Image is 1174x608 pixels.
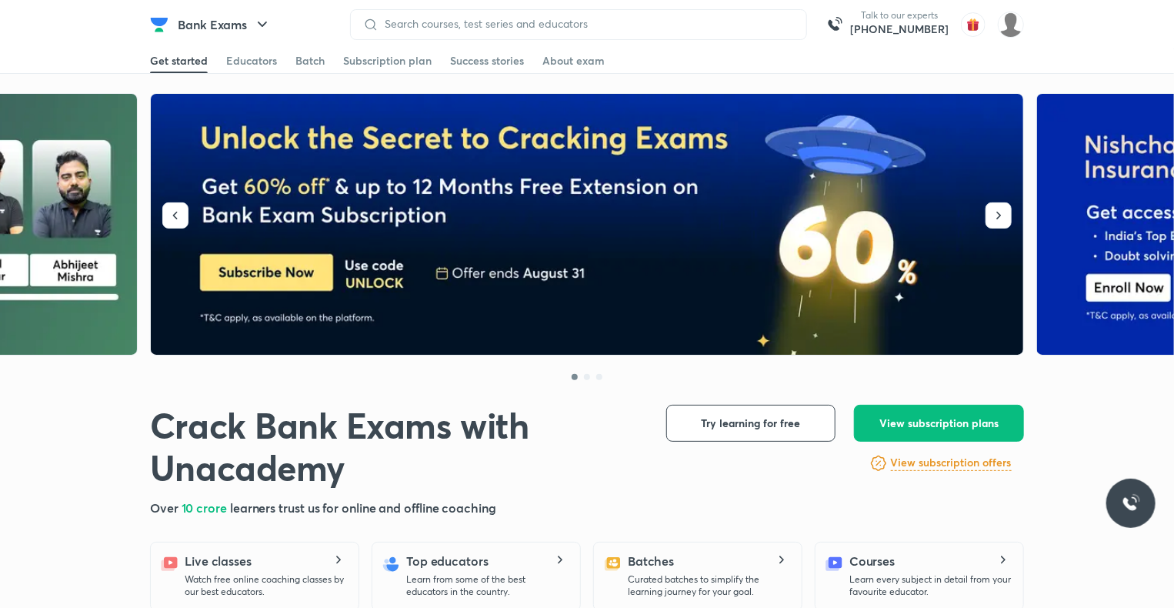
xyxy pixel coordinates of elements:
[891,454,1012,473] a: View subscription offers
[150,499,182,516] span: Over
[230,499,496,516] span: learners trust us for online and offline coaching
[542,53,605,68] div: About exam
[850,9,949,22] p: Talk to our experts
[542,48,605,73] a: About exam
[150,53,208,68] div: Get started
[879,416,999,431] span: View subscription plans
[1122,494,1140,513] img: ttu
[450,48,524,73] a: Success stories
[702,416,801,431] span: Try learning for free
[628,552,674,570] h5: Batches
[891,455,1012,471] h6: View subscription offers
[849,552,895,570] h5: Courses
[961,12,986,37] img: avatar
[150,48,208,73] a: Get started
[295,53,325,68] div: Batch
[182,499,230,516] span: 10 crore
[379,18,794,30] input: Search courses, test series and educators
[150,15,168,34] img: Company Logo
[168,9,281,40] button: Bank Exams
[850,22,949,37] a: [PHONE_NUMBER]
[406,573,568,598] p: Learn from some of the best educators in the country.
[150,405,642,489] h1: Crack Bank Exams with Unacademy
[819,9,850,40] img: call-us
[343,53,432,68] div: Subscription plan
[226,48,277,73] a: Educators
[849,573,1011,598] p: Learn every subject in detail from your favourite educator.
[295,48,325,73] a: Batch
[628,573,789,598] p: Curated batches to simplify the learning journey for your goal.
[666,405,835,442] button: Try learning for free
[998,12,1024,38] img: shruti garg
[185,552,252,570] h5: Live classes
[854,405,1024,442] button: View subscription plans
[450,53,524,68] div: Success stories
[226,53,277,68] div: Educators
[185,573,346,598] p: Watch free online coaching classes by our best educators.
[406,552,489,570] h5: Top educators
[343,48,432,73] a: Subscription plan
